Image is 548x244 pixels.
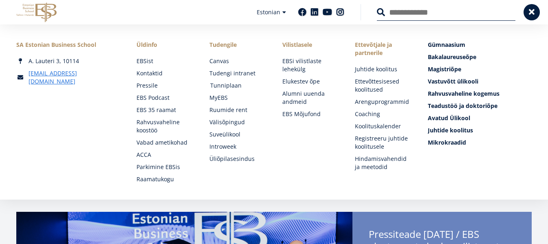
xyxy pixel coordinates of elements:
a: Hindamisvahendid ja meetodid [355,155,412,171]
a: Linkedin [310,8,319,16]
a: Elukestev õpe [282,77,339,86]
a: Youtube [323,8,332,16]
a: Tudengile [209,41,266,49]
span: Üldinfo [136,41,193,49]
span: Rahvusvaheline kogemus [428,90,500,97]
a: Alumni uuenda andmeid [282,90,339,106]
a: ACCA [136,151,193,159]
a: Ruumide rent [209,106,266,114]
a: Canvas [209,57,266,65]
a: EBSi vilistlaste lehekülg [282,57,339,73]
span: Mikrokraadid [428,138,466,146]
a: Rahvusvaheline kogemus [428,90,532,98]
a: Välisõpingud [209,118,266,126]
a: Arenguprogrammid [355,98,412,106]
span: Vastuvõtt ülikooli [428,77,478,85]
a: Tudengi intranet [209,69,266,77]
a: Tunniplaan [210,81,267,90]
a: Vastuvõtt ülikooli [428,77,532,86]
a: Pressile [136,81,193,90]
a: Magistriõpe [428,65,532,73]
a: Avatud Ülikool [428,114,532,122]
a: Suveülikool [209,130,266,138]
a: EBSist [136,57,193,65]
div: SA Estonian Business School [16,41,120,49]
a: Introweek [209,143,266,151]
a: Ettevõttesisesed koolitused [355,77,412,94]
a: Juhtide koolitus [428,126,532,134]
span: Gümnaasium [428,41,465,48]
a: EBS 35 raamat [136,106,193,114]
a: Üliõpilasesindus [209,155,266,163]
div: A. Lauteri 3, 10114 [16,57,120,65]
a: Mikrokraadid [428,138,532,147]
a: Parkimine EBSis [136,163,193,171]
span: Teadustöö ja doktoriõpe [428,102,497,110]
a: Coaching [355,110,412,118]
a: Gümnaasium [428,41,532,49]
a: MyEBS [209,94,266,102]
a: Juhtide koolitus [355,65,412,73]
a: Raamatukogu [136,175,193,183]
span: Magistriõpe [428,65,461,73]
a: Vabad ametikohad [136,138,193,147]
a: Bakalaureuseõpe [428,53,532,61]
a: Rahvusvaheline koostöö [136,118,193,134]
a: Koolituskalender [355,122,412,130]
a: Instagram [336,8,344,16]
a: Kontaktid [136,69,193,77]
a: EBS Podcast [136,94,193,102]
a: [EMAIL_ADDRESS][DOMAIN_NAME] [29,69,120,86]
span: Bakalaureuseõpe [428,53,476,61]
a: Registreeru juhtide koolitusele [355,134,412,151]
a: Teadustöö ja doktoriõpe [428,102,532,110]
span: Ettevõtjale ja partnerile [355,41,412,57]
a: Facebook [298,8,306,16]
a: EBS Mõjufond [282,110,339,118]
span: Avatud Ülikool [428,114,470,122]
span: Juhtide koolitus [428,126,473,134]
span: Vilistlasele [282,41,339,49]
